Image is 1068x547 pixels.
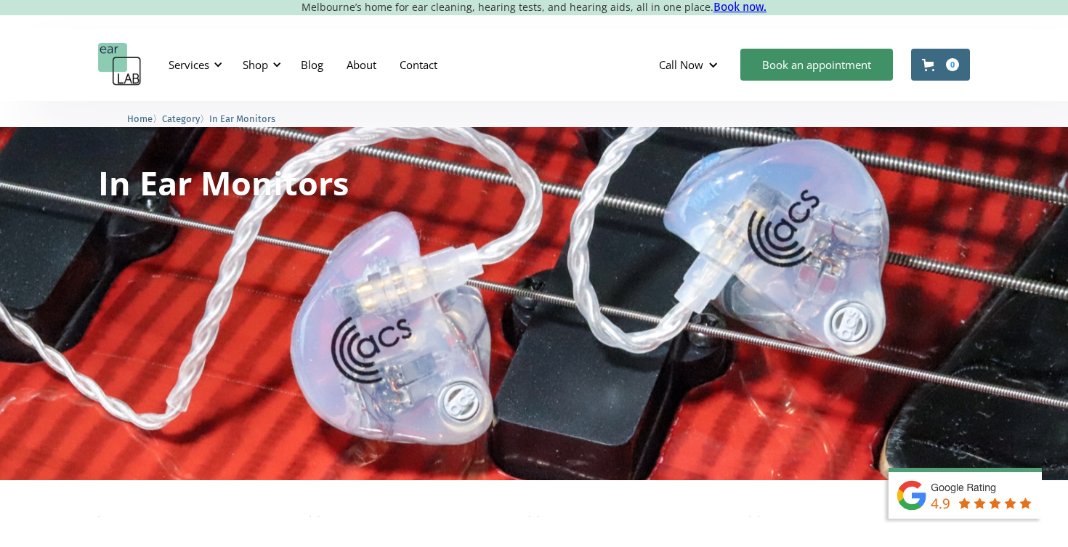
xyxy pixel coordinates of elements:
[209,113,275,124] span: In Ear Monitors
[169,57,209,72] div: Services
[911,49,970,81] a: Open cart
[740,49,893,81] a: Book an appointment
[127,113,153,124] span: Home
[234,43,286,86] div: Shop
[659,57,703,72] div: Call Now
[335,44,388,86] a: About
[98,166,349,199] h1: In Ear Monitors
[162,111,200,125] a: Category
[388,44,449,86] a: Contact
[209,111,275,125] a: In Ear Monitors
[289,44,335,86] a: Blog
[127,111,153,125] a: Home
[127,111,162,126] li: 〉
[162,111,209,126] li: 〉
[162,113,200,124] span: Category
[98,43,142,86] a: home
[647,43,733,86] div: Call Now
[160,43,227,86] div: Services
[946,58,959,71] div: 0
[243,57,268,72] div: Shop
